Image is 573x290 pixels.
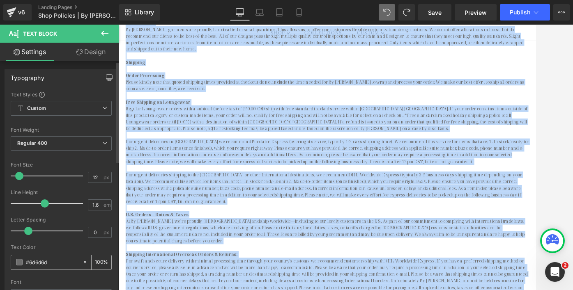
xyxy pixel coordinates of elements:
strong: Shipping [8,41,31,48]
span: 2 [562,262,568,269]
div: Line Height [11,190,112,195]
label: Attach your inspiration photos [25,160,317,167]
a: Preview [455,4,497,21]
input: E-mail [167,63,310,79]
a: Tablet [269,4,289,21]
div: % [92,255,111,269]
p: Please tell us more about your business and how we can help you. [18,34,310,44]
span: Text Block [23,30,57,37]
span: Library [135,9,154,16]
p: Let's start designing your custom dress! [18,39,310,50]
input: Name [18,63,161,79]
a: v6 [3,4,32,21]
span: px [104,175,110,180]
button: Redo [398,4,415,21]
div: Letter Spacing [11,217,112,223]
div: Text Color [11,244,112,250]
input: Name [18,56,161,71]
span: By [PERSON_NAME] garments are proudly handcrafted in small quantities. This allows us to offer ou... [8,2,482,33]
a: Landing Pages [38,4,133,11]
div: v6 [16,7,27,18]
a: Design [61,43,121,61]
div: Font Weight [11,127,112,133]
div: Font [11,279,112,285]
span: em [104,202,110,208]
div: Font Size [11,162,112,168]
span: Publish [510,9,530,16]
button: Publish [500,4,550,21]
input: Subject [18,95,310,111]
span: Shop Policies | By [PERSON_NAME] [38,12,117,19]
p: Custom Dress Inquiry [18,20,310,35]
a: Desktop [230,4,250,21]
button: More [553,4,570,21]
strong: Shipping International Overseas Orders & Returns: [8,270,142,277]
input: Website [167,75,310,91]
a: New Library [119,4,160,21]
div: Typography [11,70,44,81]
span: Save [428,8,442,17]
div: Text Styles [11,91,112,98]
a: Laptop [250,4,269,21]
p: For urgent deliveries in [GEOGRAPHIC_DATA] we recommend Purolator Express (overnight service, typ... [8,135,489,167]
input: E-mail address [167,56,310,71]
p: Regular Loungewear orders with a subtotal (before tax) of 250.00 CAD ship with free standard trac... [8,96,489,128]
input: Wedding Date [18,83,161,98]
strong: U.S. Orders – Duties & Taxes [8,222,83,229]
p: For urgent deliveries shipping to the [GEOGRAPHIC_DATA] or other International destinations, we r... [8,175,489,214]
textarea: How can we help you? [18,117,310,170]
button: Undo [379,4,395,21]
strong: Free Shipping on Loungewear [8,89,85,96]
input: Business Name [18,75,161,91]
p: Please kindly note that quoted shipping times provided at checkout do not include the time needed... [8,64,489,80]
input: Color [26,258,78,267]
b: Regular 400 [17,140,48,146]
p: Yes, please add me to your mailing list! [28,179,125,185]
span: Preview [465,8,487,17]
p: At By [PERSON_NAME], we’re proudly [DEMOGRAPHIC_DATA] and ship worldwide—including to our lovely ... [8,230,489,262]
b: Custom [27,105,46,112]
strong: Order Processing [8,57,54,64]
textarea: Describe your dream dresses (i.e. silhouette, fabric, colour, prints, etc.). Please attach your i... [18,103,310,156]
iframe: Intercom live chat [545,262,565,282]
p: We'd Love To Hear From You! [18,20,310,30]
a: Mobile [289,4,309,21]
span: px [104,230,110,235]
